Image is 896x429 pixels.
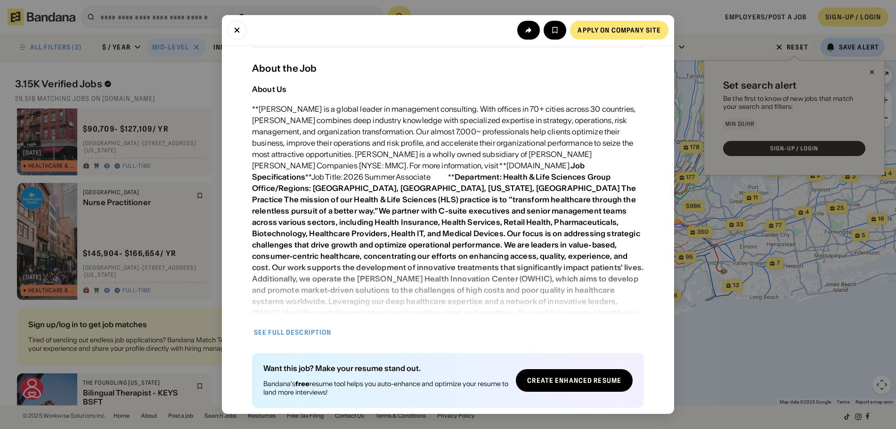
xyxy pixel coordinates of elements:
div: Apply on company site [578,27,661,33]
div: Bandana's resume tool helps you auto-enhance and optimize your resume to land more interviews! [263,379,508,396]
div: Want this job? Make your resume stand out. [263,364,508,372]
div: About the Job [252,63,644,74]
div: Department: Health & Life Sciences Group [455,172,611,181]
b: free [295,379,310,388]
div: Office/Regions: [GEOGRAPHIC_DATA], [GEOGRAPHIC_DATA], [US_STATE], [GEOGRAPHIC_DATA] [252,183,620,193]
div: The mission of our Health & Life Sciences (HLS) practice is to “transform healthcare through the ... [252,195,640,249]
div: Create Enhanced Resume [527,377,621,384]
div: Additionally, we operate the [PERSON_NAME] Health Innovation Center (OWHIC), which aims to develo... [252,274,638,329]
a: [DOMAIN_NAME] [506,161,570,170]
div: See full description [254,329,331,336]
div: We are leaders in value-based, consumer-centric healthcare, concentrating our efforts on enhancin... [252,240,643,272]
div: **[PERSON_NAME] is a global leader in management consulting. With offices in 70+ cities across 30... [252,103,644,375]
div: About Us [252,84,286,94]
button: Close [228,21,246,40]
